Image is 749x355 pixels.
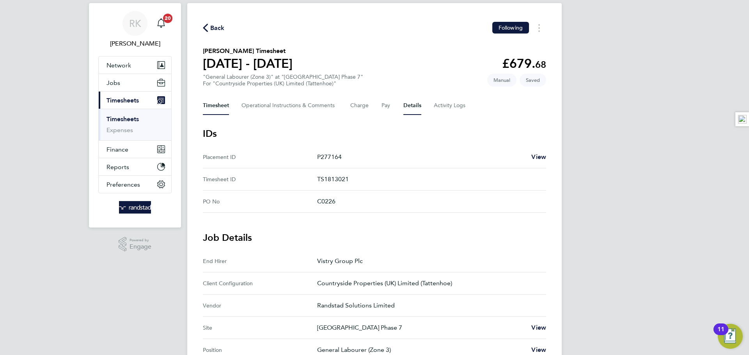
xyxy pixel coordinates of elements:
button: Timesheet [203,96,229,115]
span: This timesheet is Saved. [520,74,546,87]
span: 68 [535,59,546,70]
a: Timesheets [106,115,139,123]
div: End Hirer [203,256,317,266]
button: Activity Logs [434,96,467,115]
div: Placement ID [203,152,317,162]
p: TS1813021 [317,175,540,184]
button: Preferences [99,176,171,193]
p: Countryside Properties (UK) Limited (Tattenhoe) [317,279,540,288]
span: Powered by [130,237,151,244]
span: This timesheet was manually created. [487,74,516,87]
div: Position [203,345,317,355]
p: Randstad Solutions Limited [317,301,540,310]
button: Timesheets [99,92,171,109]
span: View [531,324,546,331]
span: Finance [106,146,128,153]
h3: Job Details [203,231,546,244]
h1: [DATE] - [DATE] [203,56,293,71]
button: Jobs [99,74,171,91]
div: Timesheet ID [203,175,317,184]
p: General Labourer (Zone 3) [317,345,525,355]
div: Client Configuration [203,279,317,288]
nav: Main navigation [89,3,181,228]
span: View [531,153,546,161]
h3: IDs [203,127,546,140]
span: Reports [106,163,129,171]
p: [GEOGRAPHIC_DATA] Phase 7 [317,323,525,332]
span: Network [106,62,131,69]
div: Vendor [203,301,317,310]
div: Timesheets [99,109,171,140]
p: P277164 [317,152,525,162]
span: View [531,346,546,353]
span: Timesheets [106,97,139,104]
h2: [PERSON_NAME] Timesheet [203,46,293,56]
button: Charge [350,96,369,115]
button: Network [99,57,171,74]
span: Preferences [106,181,140,188]
span: RK [129,18,141,28]
a: Powered byEngage [119,237,152,252]
span: Engage [130,244,151,250]
button: Reports [99,158,171,175]
a: 20 [153,11,169,36]
span: Jobs [106,79,120,87]
div: 11 [717,329,724,339]
p: Vistry Group Plc [317,256,540,266]
a: View [531,323,546,332]
div: For "Countryside Properties (UK) Limited (Tattenhoe)" [203,80,363,87]
div: "General Labourer (Zone 3)" at "[GEOGRAPHIC_DATA] Phase 7" [203,74,363,87]
button: Timesheets Menu [532,22,546,34]
app-decimal: £679. [502,56,546,71]
button: Pay [382,96,391,115]
a: RK[PERSON_NAME] [98,11,172,48]
div: PO No [203,197,317,206]
button: Back [203,23,225,33]
button: Following [492,22,529,34]
a: Go to home page [98,201,172,214]
button: Open Resource Center, 11 new notifications [718,324,743,349]
div: Site [203,323,317,332]
a: View [531,152,546,162]
button: Details [403,96,421,115]
img: randstad-logo-retina.png [119,201,151,214]
a: Expenses [106,126,133,134]
button: Finance [99,141,171,158]
a: View [531,345,546,355]
span: 20 [163,14,172,23]
span: Following [499,24,523,31]
span: Russell Kerley [98,39,172,48]
span: Back [210,23,225,33]
p: C0226 [317,197,540,206]
button: Operational Instructions & Comments [241,96,338,115]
